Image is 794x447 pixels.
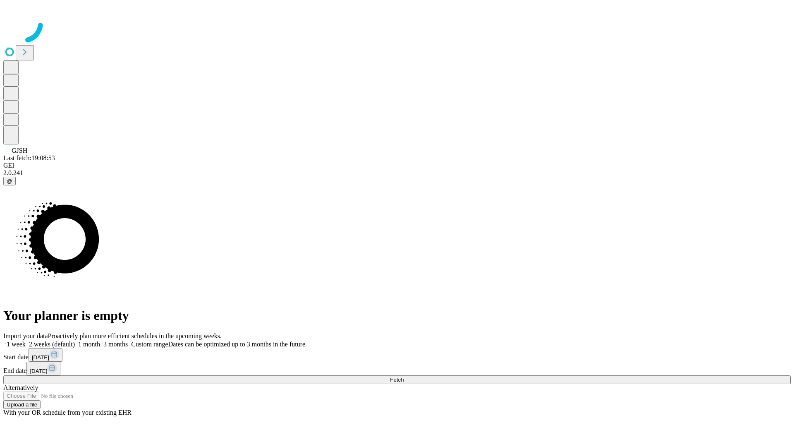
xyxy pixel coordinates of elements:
[3,177,16,185] button: @
[3,409,132,416] span: With your OR schedule from your existing EHR
[7,341,26,348] span: 1 week
[29,348,62,362] button: [DATE]
[3,400,41,409] button: Upload a file
[12,147,27,154] span: GJSH
[29,341,75,348] span: 2 weeks (default)
[3,154,55,161] span: Last fetch: 19:08:53
[168,341,307,348] span: Dates can be optimized up to 3 months in the future.
[3,308,791,323] h1: Your planner is empty
[390,377,404,383] span: Fetch
[78,341,100,348] span: 1 month
[7,178,12,184] span: @
[48,332,222,339] span: Proactively plan more efficient schedules in the upcoming weeks.
[3,384,38,391] span: Alternatively
[3,169,791,177] div: 2.0.241
[3,362,791,375] div: End date
[3,162,791,169] div: GEI
[3,375,791,384] button: Fetch
[103,341,128,348] span: 3 months
[26,362,60,375] button: [DATE]
[131,341,168,348] span: Custom range
[3,348,791,362] div: Start date
[32,354,49,360] span: [DATE]
[30,368,47,374] span: [DATE]
[3,332,48,339] span: Import your data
